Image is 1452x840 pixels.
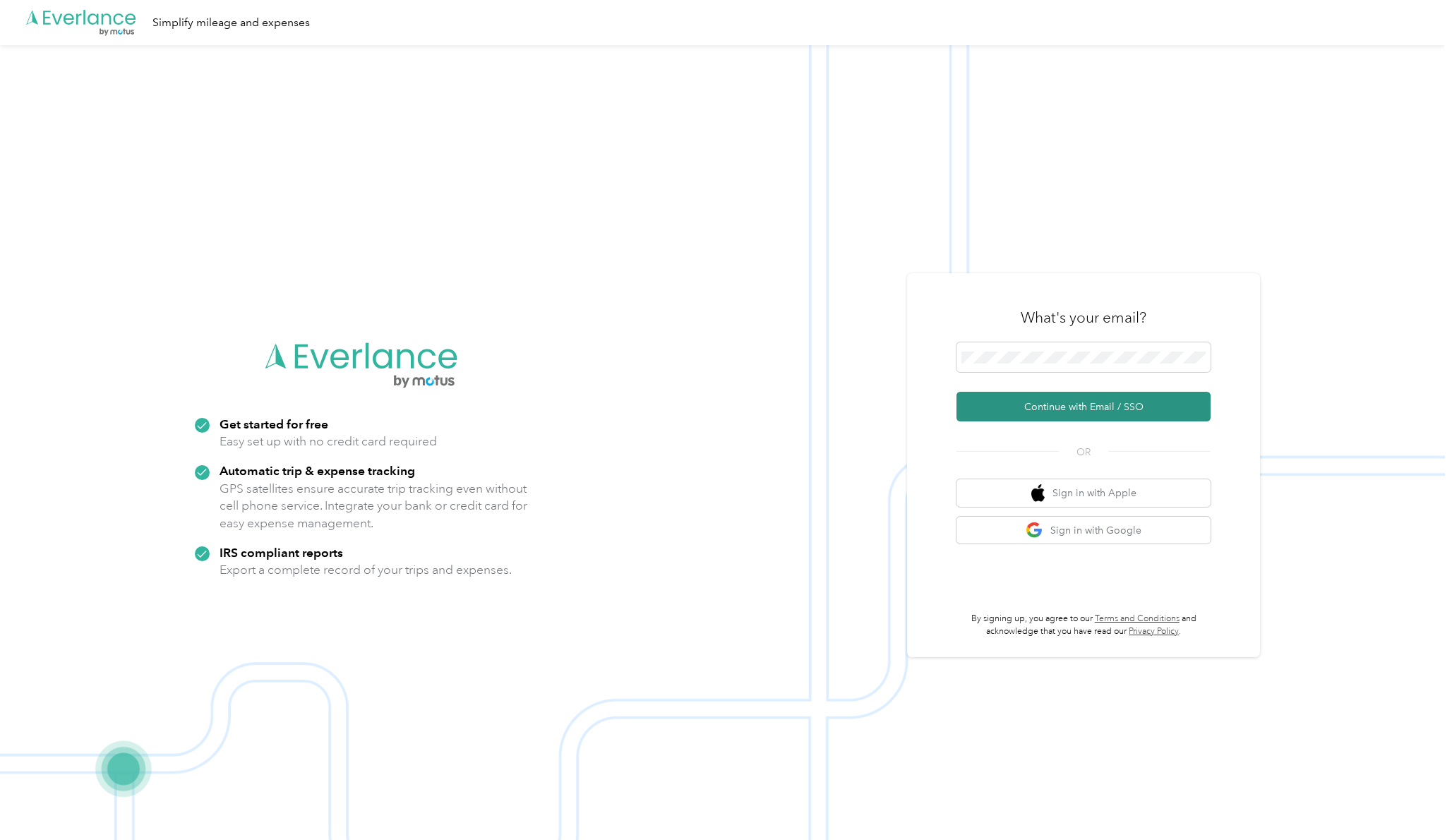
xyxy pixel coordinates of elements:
img: google logo [1026,522,1043,539]
p: By signing up, you agree to our and acknowledge that you have read our . [956,613,1211,637]
h3: What's your email? [1021,308,1146,328]
img: apple logo [1031,484,1045,502]
button: apple logoSign in with Apple [956,479,1211,507]
strong: Automatic trip & expense tracking [220,463,415,478]
span: OR [1059,445,1108,460]
button: Continue with Email / SSO [956,392,1211,421]
a: Privacy Policy [1129,626,1179,637]
p: Export a complete record of your trips and expenses. [220,561,512,579]
div: Simplify mileage and expenses [152,14,310,32]
strong: Get started for free [220,416,328,431]
p: Easy set up with no credit card required [220,433,437,450]
a: Terms and Conditions [1095,613,1180,624]
strong: IRS compliant reports [220,545,343,560]
p: GPS satellites ensure accurate trip tracking even without cell phone service. Integrate your bank... [220,480,528,532]
button: google logoSign in with Google [956,517,1211,544]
